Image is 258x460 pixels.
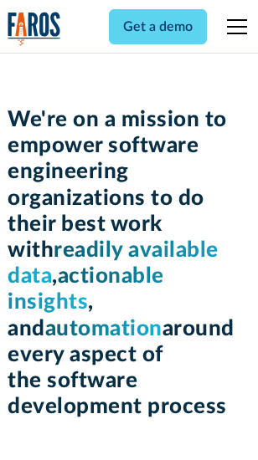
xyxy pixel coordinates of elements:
a: Get a demo [109,9,207,44]
span: actionable insights [8,265,164,313]
h1: We're on a mission to empower software engineering organizations to do their best work with , , a... [8,107,250,420]
img: Logo of the analytics and reporting company Faros. [8,12,61,46]
a: home [8,12,61,46]
span: readily available data [8,239,219,287]
span: automation [45,318,163,340]
div: menu [217,7,250,47]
